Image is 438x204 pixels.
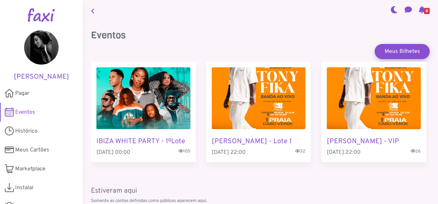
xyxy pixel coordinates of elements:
p: [DATE] 22:00 [212,148,306,157]
span: Marketplace [15,165,45,173]
span: Instalar [15,184,34,192]
div: 3 / 3 [321,62,426,162]
div: 2 / 3 [206,62,311,162]
div: 1 / 3 [91,62,196,162]
span: Meus Cartões [15,146,49,154]
span: Eventos [15,108,35,116]
span: Pagar [15,89,29,98]
p: [DATE] 00:00 [96,148,190,157]
a: [PERSON_NAME] [10,30,72,81]
a: Meus Bilhetes [375,44,430,59]
h3: Eventos [91,30,430,41]
p: [DATE] 22:00 [327,148,421,157]
span: 32 [295,148,305,155]
h5: [PERSON_NAME] - VIP [327,137,421,146]
h5: Estiveram aqui [91,187,430,195]
h5: [PERSON_NAME] [10,73,72,81]
h5: IBIZA WHITE PARTY - 1ºLote [96,137,190,146]
span: Histórico [15,127,38,135]
a: TONY FIKA - VIP [PERSON_NAME] - VIP [DATE] 22:0026 [321,62,426,162]
img: TONY FIKA - VIP [327,67,421,129]
span: 6 [424,8,430,14]
a: TONY FIKA - Lote 1 [PERSON_NAME] - Lote 1 [DATE] 22:0032 [206,62,311,162]
img: IBIZA WHITE PARTY - 1ºLote [96,67,190,129]
img: TONY FIKA - Lote 1 [212,67,306,129]
span: 105 [178,148,190,155]
span: 26 [410,148,421,155]
a: IBIZA WHITE PARTY - 1ºLote IBIZA WHITE PARTY - 1ºLote [DATE] 00:00105 [91,62,196,162]
h5: [PERSON_NAME] - Lote 1 [212,137,306,146]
